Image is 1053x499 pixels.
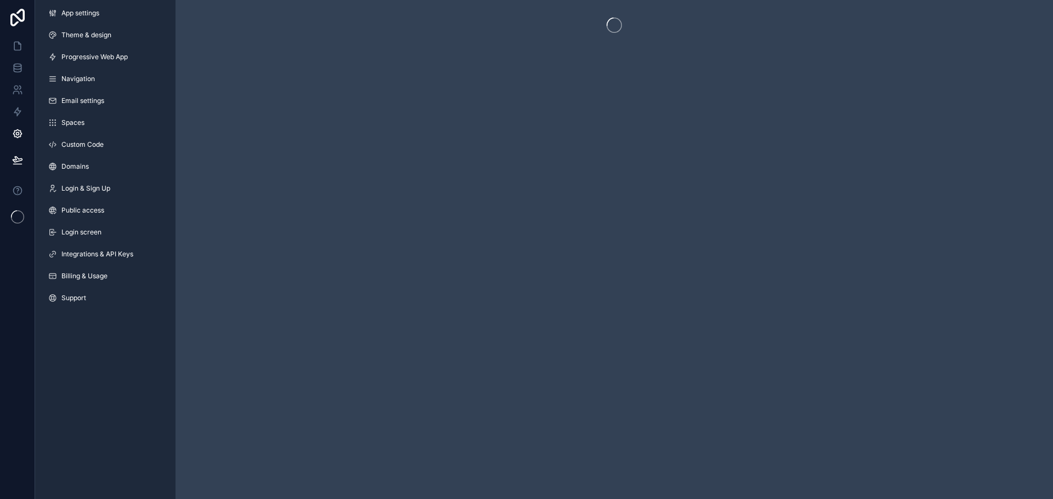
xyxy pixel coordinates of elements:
a: Custom Code [39,136,171,153]
span: Email settings [61,96,104,105]
span: Integrations & API Keys [61,250,133,259]
span: Login & Sign Up [61,184,110,193]
span: Custom Code [61,140,104,149]
span: Navigation [61,74,95,83]
a: Login screen [39,223,171,241]
a: Login & Sign Up [39,180,171,197]
span: Support [61,294,86,302]
a: Theme & design [39,26,171,44]
span: App settings [61,9,99,18]
a: Spaces [39,114,171,131]
a: Domains [39,158,171,175]
span: Progressive Web App [61,53,128,61]
span: Spaces [61,118,84,127]
a: Public access [39,202,171,219]
a: Email settings [39,92,171,110]
a: Progressive Web App [39,48,171,66]
a: Navigation [39,70,171,88]
a: App settings [39,4,171,22]
a: Integrations & API Keys [39,245,171,263]
span: Domains [61,162,89,171]
span: Public access [61,206,104,215]
a: Support [39,289,171,307]
a: Billing & Usage [39,267,171,285]
span: Login screen [61,228,101,237]
span: Billing & Usage [61,272,107,280]
span: Theme & design [61,31,111,39]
